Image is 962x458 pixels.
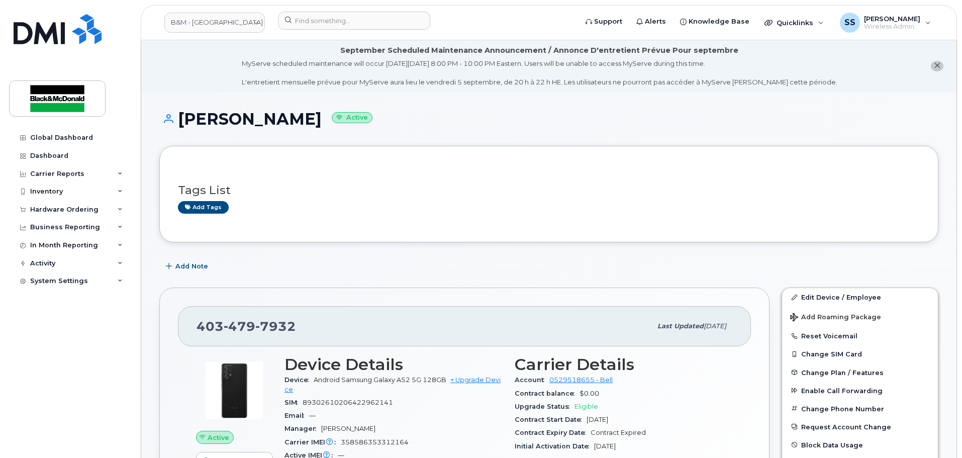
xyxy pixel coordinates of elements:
h3: Tags List [178,184,920,197]
span: Contract Start Date [515,416,587,423]
span: SIM [284,399,303,406]
img: image20231002-3703462-2e78ka.jpeg [204,360,264,421]
span: Email [284,412,309,419]
span: — [309,412,316,419]
span: Contract balance [515,390,580,397]
span: [PERSON_NAME] [321,425,375,432]
span: 479 [224,319,255,334]
span: [DATE] [594,442,616,450]
button: Request Account Change [782,418,938,436]
button: Enable Call Forwarding [782,382,938,400]
div: September Scheduled Maintenance Announcement / Annonce D'entretient Prévue Pour septembre [340,45,738,56]
span: 89302610206422962141 [303,399,393,406]
span: Account [515,376,549,384]
span: Carrier IMEI [284,438,341,446]
span: Initial Activation Date [515,442,594,450]
button: Add Note [159,257,217,276]
h3: Carrier Details [515,355,733,374]
button: close notification [931,61,943,71]
span: Add Note [175,261,208,271]
a: 0529518655 - Bell [549,376,613,384]
span: 7932 [255,319,296,334]
span: [DATE] [704,322,726,330]
div: MyServe scheduled maintenance will occur [DATE][DATE] 8:00 PM - 10:00 PM Eastern. Users will be u... [242,59,837,87]
span: Upgrade Status [515,403,574,410]
span: [DATE] [587,416,608,423]
button: Change Phone Number [782,400,938,418]
h1: [PERSON_NAME] [159,110,938,128]
button: Change SIM Card [782,345,938,363]
button: Change Plan / Features [782,363,938,382]
a: Add tags [178,201,229,214]
span: $0.00 [580,390,599,397]
span: Last updated [657,322,704,330]
span: Eligible [574,403,598,410]
span: Active [208,433,229,442]
a: + Upgrade Device [284,376,501,393]
span: Enable Call Forwarding [801,387,883,394]
span: Manager [284,425,321,432]
a: Edit Device / Employee [782,288,938,306]
button: Reset Voicemail [782,327,938,345]
span: Add Roaming Package [790,313,881,323]
span: Change Plan / Features [801,369,884,376]
span: Contract Expiry Date [515,429,591,436]
span: Contract Expired [591,429,646,436]
small: Active [332,112,372,124]
h3: Device Details [284,355,503,374]
button: Block Data Usage [782,436,938,454]
button: Add Roaming Package [782,306,938,327]
span: 358586353312164 [341,438,409,446]
span: 403 [197,319,296,334]
span: Android Samsung Galaxy A52 5G 128GB [314,376,446,384]
span: Device [284,376,314,384]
